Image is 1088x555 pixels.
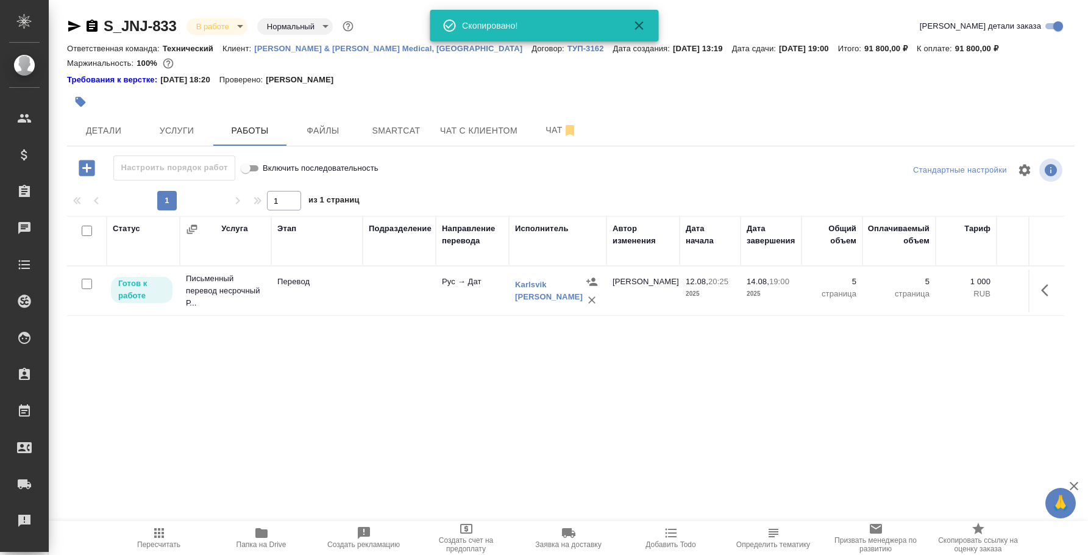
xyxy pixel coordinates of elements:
td: Письменный перевод несрочный Р... [180,267,271,315]
span: Услуги [148,123,206,138]
p: Готов к работе [118,277,165,302]
span: Включить последовательность [263,162,379,174]
button: Скопировать ссылку [85,19,99,34]
div: Исполнитель может приступить к работе [110,276,174,304]
div: Дата завершения [747,223,795,247]
p: [DATE] 19:00 [779,44,838,53]
button: Нормальный [263,21,318,32]
button: Здесь прячутся важные кнопки [1034,276,1063,305]
div: Оплачиваемый объем [868,223,930,247]
span: Папка на Drive [236,540,286,549]
a: Karlsvik [PERSON_NAME] [515,280,583,301]
p: Дата создания: [613,44,673,53]
div: Исполнитель [515,223,569,235]
div: Тариф [964,223,990,235]
div: В работе [257,18,333,35]
button: Добавить тэг [67,88,94,115]
p: 5 000 [1003,276,1058,288]
p: Договор: [532,44,567,53]
p: [PERSON_NAME] & [PERSON_NAME] Medical, [GEOGRAPHIC_DATA] [254,44,532,53]
p: 100% [137,59,160,68]
div: Услуга [221,223,247,235]
p: 5 [869,276,930,288]
span: Файлы [294,123,352,138]
svg: Отписаться [563,123,577,138]
button: Скопировать ссылку для ЯМессенджера [67,19,82,34]
p: 91 800,00 ₽ [955,44,1008,53]
a: ТУП-3162 [567,43,613,53]
p: [DATE] 13:19 [673,44,732,53]
p: 91 800,00 ₽ [864,44,917,53]
div: Общий объем [808,223,856,247]
button: Добавить работу [70,156,104,181]
p: Итого: [838,44,864,53]
p: Проверено: [219,74,266,86]
span: Посмотреть информацию [1039,159,1065,182]
p: страница [869,288,930,300]
span: Скопировать ссылку на оценку заказа [934,536,1022,553]
div: Подразделение [369,223,432,235]
p: страница [808,288,856,300]
p: Перевод [277,276,357,288]
p: [PERSON_NAME] [266,74,343,86]
p: 2025 [686,288,734,300]
p: 1 000 [942,276,990,288]
a: [PERSON_NAME] & [PERSON_NAME] Medical, [GEOGRAPHIC_DATA] [254,43,532,53]
span: 🙏 [1050,490,1071,516]
p: 12.08, [686,277,708,286]
span: Добавить Todo [645,540,695,549]
div: split button [910,161,1010,180]
span: Чат с клиентом [440,123,517,138]
div: Этап [277,223,296,235]
span: Создать счет на предоплату [422,536,510,553]
td: Рус → Дат [436,270,509,312]
a: Требования к верстке: [67,74,160,86]
span: Чат [532,123,591,138]
p: Технический [163,44,222,53]
button: Определить тематику [722,521,825,555]
p: 5 [808,276,856,288]
p: 20:25 [708,277,728,286]
span: из 1 страниц [308,193,360,210]
a: S_JNJ-833 [104,18,177,34]
div: Автор изменения [613,223,674,247]
button: Закрыть [624,18,653,33]
td: [PERSON_NAME] [606,270,680,312]
button: Папка на Drive [210,521,313,555]
span: Работы [221,123,279,138]
button: Призвать менеджера по развитию [825,521,927,555]
p: ТУП-3162 [567,44,613,53]
p: RUB [942,288,990,300]
span: Настроить таблицу [1010,156,1039,185]
span: [PERSON_NAME] детали заказа [920,20,1041,32]
button: Сгруппировать [186,223,198,235]
p: 14.08, [747,277,769,286]
button: Создать счет на предоплату [415,521,517,555]
p: Клиент: [222,44,254,53]
span: Детали [74,123,133,138]
div: Дата начала [686,223,734,247]
span: Заявка на доставку [535,540,601,549]
button: Удалить [583,291,601,309]
div: В работе [187,18,247,35]
div: Направление перевода [442,223,503,247]
button: Доп статусы указывают на важность/срочность заказа [340,18,356,34]
span: Smartcat [367,123,425,138]
span: Призвать менеджера по развитию [832,536,920,553]
p: Ответственная команда: [67,44,163,53]
button: Заявка на доставку [517,521,620,555]
button: Назначить [583,273,601,291]
button: Добавить Todo [620,521,722,555]
div: Скопировано! [462,20,614,32]
div: Статус [113,223,140,235]
span: Определить тематику [736,540,810,549]
p: 2025 [747,288,795,300]
p: Дата сдачи: [732,44,779,53]
button: Пересчитать [108,521,210,555]
span: Создать рекламацию [327,540,400,549]
span: Пересчитать [137,540,180,549]
p: К оплате: [917,44,955,53]
p: 19:00 [769,277,789,286]
p: RUB [1003,288,1058,300]
button: Скопировать ссылку на оценку заказа [927,521,1029,555]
